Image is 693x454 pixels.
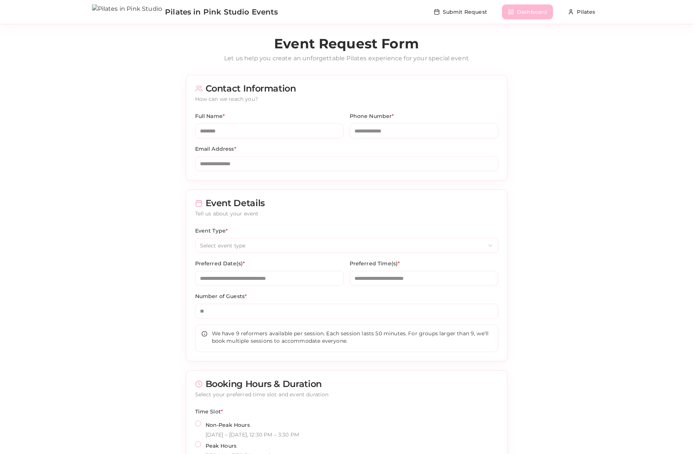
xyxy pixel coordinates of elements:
div: We have 9 reformers available per session. Each session lasts 50 minutes. For groups larger than ... [201,330,492,345]
label: Preferred Date(s) [195,260,245,267]
label: Time Slot [195,408,223,415]
label: Number of Guests [195,293,247,300]
button: Pilates [562,4,601,19]
label: Phone Number [350,113,394,119]
div: Event Details [195,199,498,208]
h1: Event Request Form [186,36,508,51]
img: Pilates in Pink Studio [92,4,162,19]
div: Contact Information [195,84,498,93]
label: Event Type [195,227,228,234]
a: Pilates in Pink Studio Events [92,4,278,19]
div: How can we reach you? [195,95,498,103]
span: Pilates in Pink Studio Events [165,7,278,17]
label: Full Name [195,113,225,119]
p: [DATE] – [DATE], 12:30 PM – 3:30 PM [206,431,299,438]
label: Email Address [195,146,236,152]
div: Tell us about your event [195,210,498,217]
label: Preferred Time(s) [350,260,400,267]
div: Select your preferred time slot and event duration [195,391,498,398]
p: Let us help you create an unforgettable Pilates experience for your special event [186,54,508,63]
button: Submit Request [428,4,493,19]
label: Peak Hours [206,442,237,449]
button: Dashboard [502,4,553,19]
label: Non-Peak Hours [206,422,250,428]
div: Booking Hours & Duration [195,380,498,389]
